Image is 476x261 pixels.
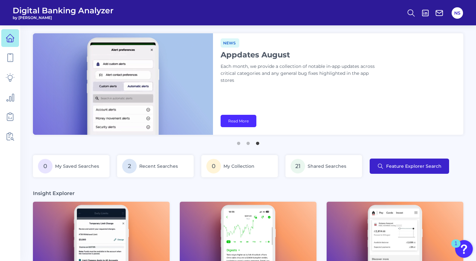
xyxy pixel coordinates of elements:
[454,244,457,252] div: 1
[221,63,379,84] p: Each month, we provide a collection of notable in-app updates across critical categories and any ...
[33,190,75,197] h3: Insight Explorer
[291,159,305,173] span: 21
[285,155,362,177] a: 21Shared Searches
[245,139,251,145] button: 2
[13,15,114,20] span: by [PERSON_NAME]
[221,115,256,127] a: Read More
[33,155,110,177] a: 0My Saved Searches
[221,40,239,46] a: News
[221,38,239,48] span: News
[139,163,178,169] span: Recent Searches
[254,139,261,145] button: 3
[452,7,463,19] button: NS
[38,159,53,173] span: 0
[221,50,379,59] h1: Appdates August
[33,33,213,135] img: bannerImg
[455,240,473,258] button: Open Resource Center, 1 new notification
[201,155,278,177] a: 0My Collection
[13,6,114,15] span: Digital Banking Analyzer
[55,163,99,169] span: My Saved Searches
[223,163,254,169] span: My Collection
[206,159,221,173] span: 0
[308,163,346,169] span: Shared Searches
[386,164,442,169] span: Feature Explorer Search
[117,155,194,177] a: 2Recent Searches
[122,159,137,173] span: 2
[370,159,449,174] button: Feature Explorer Search
[235,139,242,145] button: 1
